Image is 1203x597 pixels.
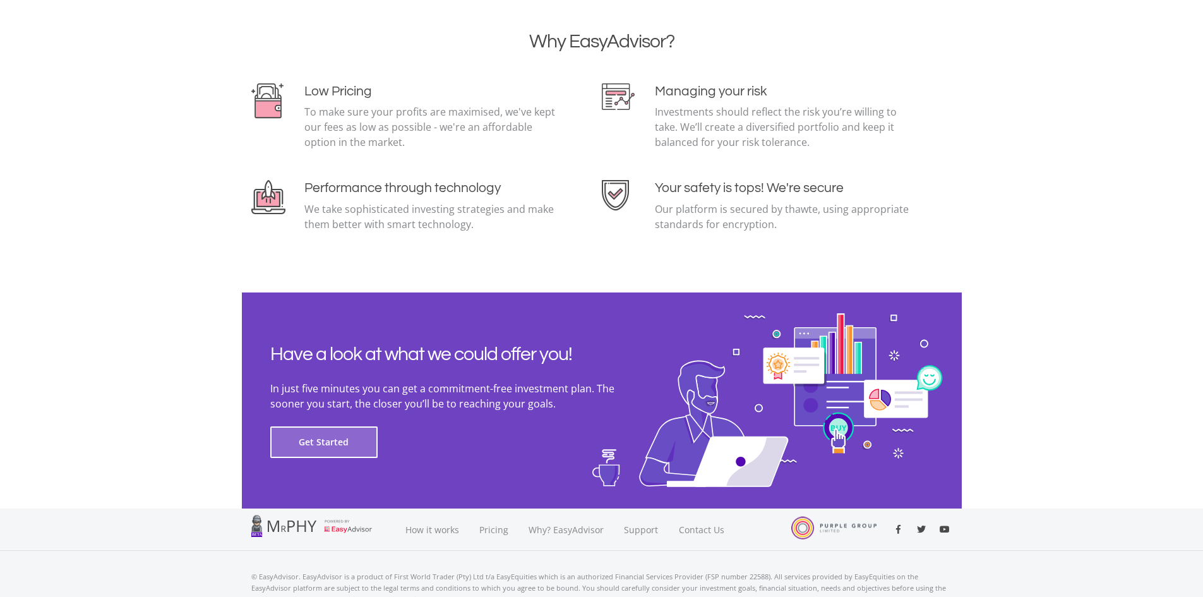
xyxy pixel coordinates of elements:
a: Pricing [469,509,518,551]
h4: Low Pricing [304,83,561,99]
p: Our platform is secured by thawte, using appropriate standards for encryption. [655,202,912,232]
h4: Your safety is tops! We're secure [655,180,912,196]
a: How it works [395,509,469,551]
a: Contact Us [669,509,736,551]
button: Get Started [270,426,378,458]
a: Why? EasyAdvisor [518,509,614,551]
h4: Performance through technology [304,180,561,196]
a: Support [614,509,669,551]
h2: Have a look at what we could offer you! [270,343,649,366]
p: To make sure your profits are maximised, we've kept our fees as low as possible - we're an afford... [304,104,561,150]
h4: Managing your risk [655,83,912,99]
p: Investments should reflect the risk you’re willing to take. We’ll create a diversified portfolio ... [655,104,912,150]
h2: Why EasyAdvisor? [251,30,952,53]
p: In just five minutes you can get a commitment-free investment plan. The sooner you start, the clo... [270,381,649,411]
p: We take sophisticated investing strategies and make them better with smart technology. [304,202,561,232]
